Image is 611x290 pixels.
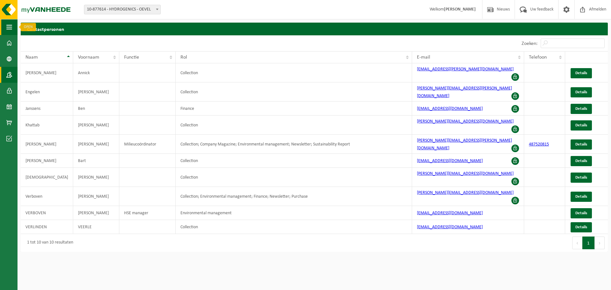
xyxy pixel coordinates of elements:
[119,135,176,154] td: Milieucoördinator
[21,135,73,154] td: [PERSON_NAME]
[21,168,73,187] td: [DEMOGRAPHIC_DATA]
[176,116,412,135] td: Collection
[176,154,412,168] td: Collection
[73,135,119,154] td: [PERSON_NAME]
[417,159,483,163] a: [EMAIL_ADDRESS][DOMAIN_NAME]
[176,168,412,187] td: Collection
[571,104,592,114] a: Details
[176,187,412,206] td: Collection; Environmental management; Finance; Newsletter; Purchase
[575,142,587,146] span: Details
[24,237,73,249] div: 1 tot 10 van 10 resultaten
[73,63,119,82] td: Annick
[176,82,412,102] td: Collection
[84,5,160,14] span: 10-877614 - HYDROGENICS - OEVEL
[73,102,119,116] td: Ben
[21,82,73,102] td: Engelen
[571,222,592,232] a: Details
[73,154,119,168] td: Bart
[73,116,119,135] td: [PERSON_NAME]
[575,90,587,94] span: Details
[417,138,512,151] a: [PERSON_NAME][EMAIL_ADDRESS][PERSON_NAME][DOMAIN_NAME]
[21,116,73,135] td: Khattab
[575,211,587,215] span: Details
[571,192,592,202] a: Details
[522,41,537,46] label: Zoeken:
[582,237,595,249] button: 1
[417,211,483,216] a: [EMAIL_ADDRESS][DOMAIN_NAME]
[180,55,187,60] span: Rol
[78,55,99,60] span: Voornaam
[571,139,592,150] a: Details
[176,63,412,82] td: Collection
[176,102,412,116] td: Finance
[571,87,592,97] a: Details
[21,63,73,82] td: [PERSON_NAME]
[575,123,587,127] span: Details
[176,206,412,220] td: Environmental management
[73,206,119,220] td: [PERSON_NAME]
[417,106,483,111] a: [EMAIL_ADDRESS][DOMAIN_NAME]
[571,208,592,218] a: Details
[73,168,119,187] td: [PERSON_NAME]
[444,7,476,12] strong: [PERSON_NAME]
[21,220,73,234] td: VERLINDEN
[73,82,119,102] td: [PERSON_NAME]
[417,190,514,195] a: [PERSON_NAME][EMAIL_ADDRESS][DOMAIN_NAME]
[575,159,587,163] span: Details
[119,206,176,220] td: HSE manager
[571,156,592,166] a: Details
[21,187,73,206] td: Verboven
[571,173,592,183] a: Details
[21,154,73,168] td: [PERSON_NAME]
[417,119,514,124] a: [PERSON_NAME][EMAIL_ADDRESS][DOMAIN_NAME]
[176,135,412,154] td: Collection; Company Magazine; Environmental management; Newsletter; Sustainability Report
[417,67,514,72] a: [EMAIL_ADDRESS][PERSON_NAME][DOMAIN_NAME]
[21,102,73,116] td: Janssens
[575,71,587,75] span: Details
[571,120,592,131] a: Details
[21,206,73,220] td: VERBOVEN
[529,142,549,147] a: 487520815
[575,195,587,199] span: Details
[25,55,38,60] span: Naam
[417,86,512,98] a: [PERSON_NAME][EMAIL_ADDRESS][PERSON_NAME][DOMAIN_NAME]
[575,175,587,180] span: Details
[529,55,547,60] span: Telefoon
[73,187,119,206] td: [PERSON_NAME]
[176,220,412,234] td: Collection
[21,23,608,35] h2: Contactpersonen
[417,171,514,176] a: [PERSON_NAME][EMAIL_ADDRESS][DOMAIN_NAME]
[571,68,592,78] a: Details
[417,55,430,60] span: E-mail
[575,107,587,111] span: Details
[73,220,119,234] td: VEERLE
[595,237,605,249] button: Next
[572,237,582,249] button: Previous
[124,55,139,60] span: Functie
[575,225,587,229] span: Details
[417,225,483,230] a: [EMAIL_ADDRESS][DOMAIN_NAME]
